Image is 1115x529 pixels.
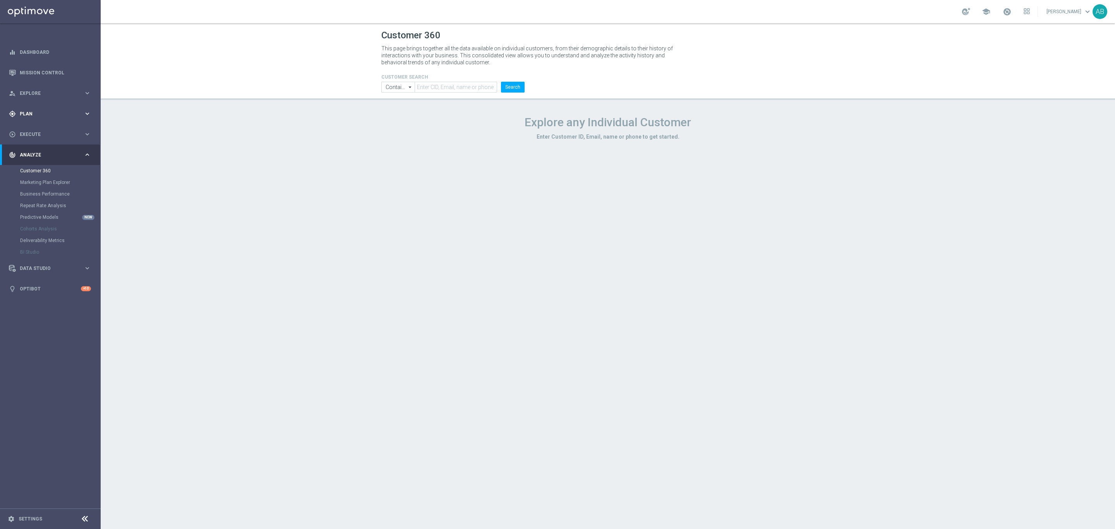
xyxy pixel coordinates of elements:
button: track_changes Analyze keyboard_arrow_right [9,152,91,158]
a: Dashboard [20,42,91,62]
div: +10 [81,286,91,291]
div: AB [1093,4,1107,19]
a: Business Performance [20,191,81,197]
h4: CUSTOMER SEARCH [381,74,525,80]
input: Enter CID, Email, name or phone [415,82,497,93]
p: This page brings together all the data available on individual customers, from their demographic ... [381,45,679,66]
button: play_circle_outline Execute keyboard_arrow_right [9,131,91,137]
div: Dashboard [9,42,91,62]
a: Optibot [20,278,81,299]
span: school [982,7,990,16]
button: Data Studio keyboard_arrow_right [9,265,91,271]
span: Explore [20,91,84,96]
input: Contains [381,82,415,93]
a: [PERSON_NAME]keyboard_arrow_down [1046,6,1093,17]
i: keyboard_arrow_right [84,89,91,97]
span: Execute [20,132,84,137]
div: Cohorts Analysis [20,223,100,235]
div: Business Performance [20,188,100,200]
div: Repeat Rate Analysis [20,200,100,211]
button: gps_fixed Plan keyboard_arrow_right [9,111,91,117]
div: Optibot [9,278,91,299]
span: Plan [20,112,84,116]
a: Deliverability Metrics [20,237,81,244]
div: Analyze [9,151,84,158]
a: Repeat Rate Analysis [20,203,81,209]
a: Predictive Models [20,214,81,220]
i: arrow_drop_down [407,82,414,92]
div: BI Studio [20,246,100,258]
div: Data Studio [9,265,84,272]
i: keyboard_arrow_right [84,151,91,158]
button: Search [501,82,525,93]
h1: Explore any Individual Customer [381,115,834,129]
i: lightbulb [9,285,16,292]
h3: Enter Customer ID, Email, name or phone to get started. [381,133,834,140]
span: Analyze [20,153,84,157]
i: settings [8,515,15,522]
i: gps_fixed [9,110,16,117]
button: lightbulb Optibot +10 [9,286,91,292]
button: person_search Explore keyboard_arrow_right [9,90,91,96]
a: Mission Control [20,62,91,83]
i: person_search [9,90,16,97]
i: track_changes [9,151,16,158]
div: Execute [9,131,84,138]
div: Customer 360 [20,165,100,177]
a: Marketing Plan Explorer [20,179,81,185]
i: keyboard_arrow_right [84,110,91,117]
div: Explore [9,90,84,97]
button: equalizer Dashboard [9,49,91,55]
i: equalizer [9,49,16,56]
a: Customer 360 [20,168,81,174]
i: play_circle_outline [9,131,16,138]
i: keyboard_arrow_right [84,264,91,272]
div: Predictive Models [20,211,100,223]
h1: Customer 360 [381,30,834,41]
span: Data Studio [20,266,84,271]
div: Mission Control [9,62,91,83]
span: keyboard_arrow_down [1083,7,1092,16]
i: keyboard_arrow_right [84,131,91,138]
button: Mission Control [9,70,91,76]
div: NEW [82,215,94,220]
div: Deliverability Metrics [20,235,100,246]
div: Plan [9,110,84,117]
div: Marketing Plan Explorer [20,177,100,188]
a: Settings [19,517,42,521]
